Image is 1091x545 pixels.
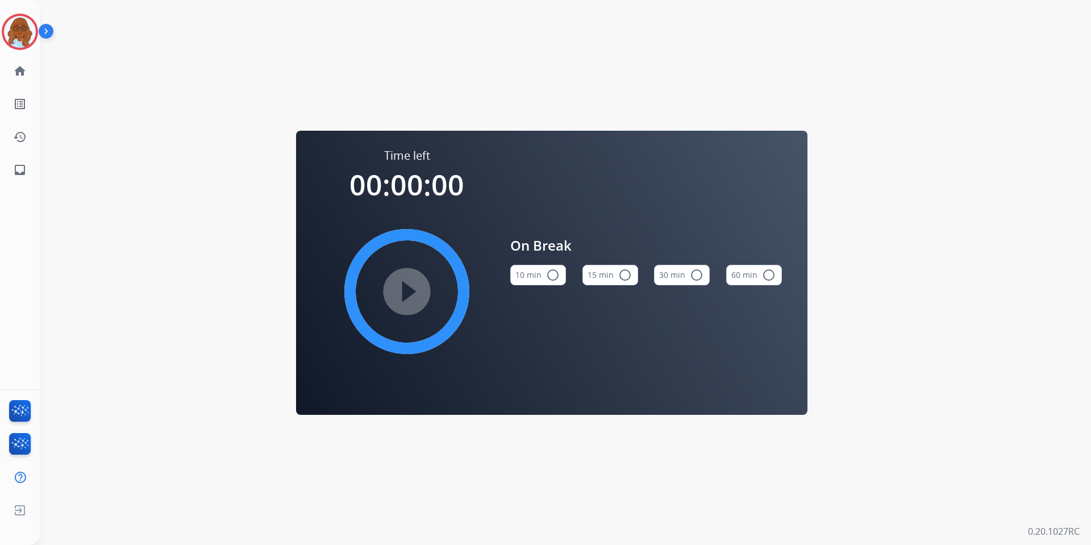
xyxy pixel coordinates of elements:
mat-icon: list_alt [13,97,27,111]
p: 0.20.1027RC [1028,525,1080,538]
span: On Break [510,235,782,256]
button: 15 min [582,265,638,285]
button: 10 min [510,265,566,285]
mat-icon: radio_button_unchecked [690,268,703,282]
mat-icon: radio_button_unchecked [762,268,776,282]
mat-icon: inbox [13,163,27,177]
span: Time left [384,148,430,164]
mat-icon: radio_button_unchecked [618,268,632,282]
span: 00:00:00 [349,165,464,204]
mat-icon: history [13,130,27,144]
mat-icon: radio_button_unchecked [546,268,560,282]
button: 60 min [726,265,782,285]
img: avatar [4,16,36,48]
mat-icon: home [13,64,27,78]
button: 30 min [654,265,710,285]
